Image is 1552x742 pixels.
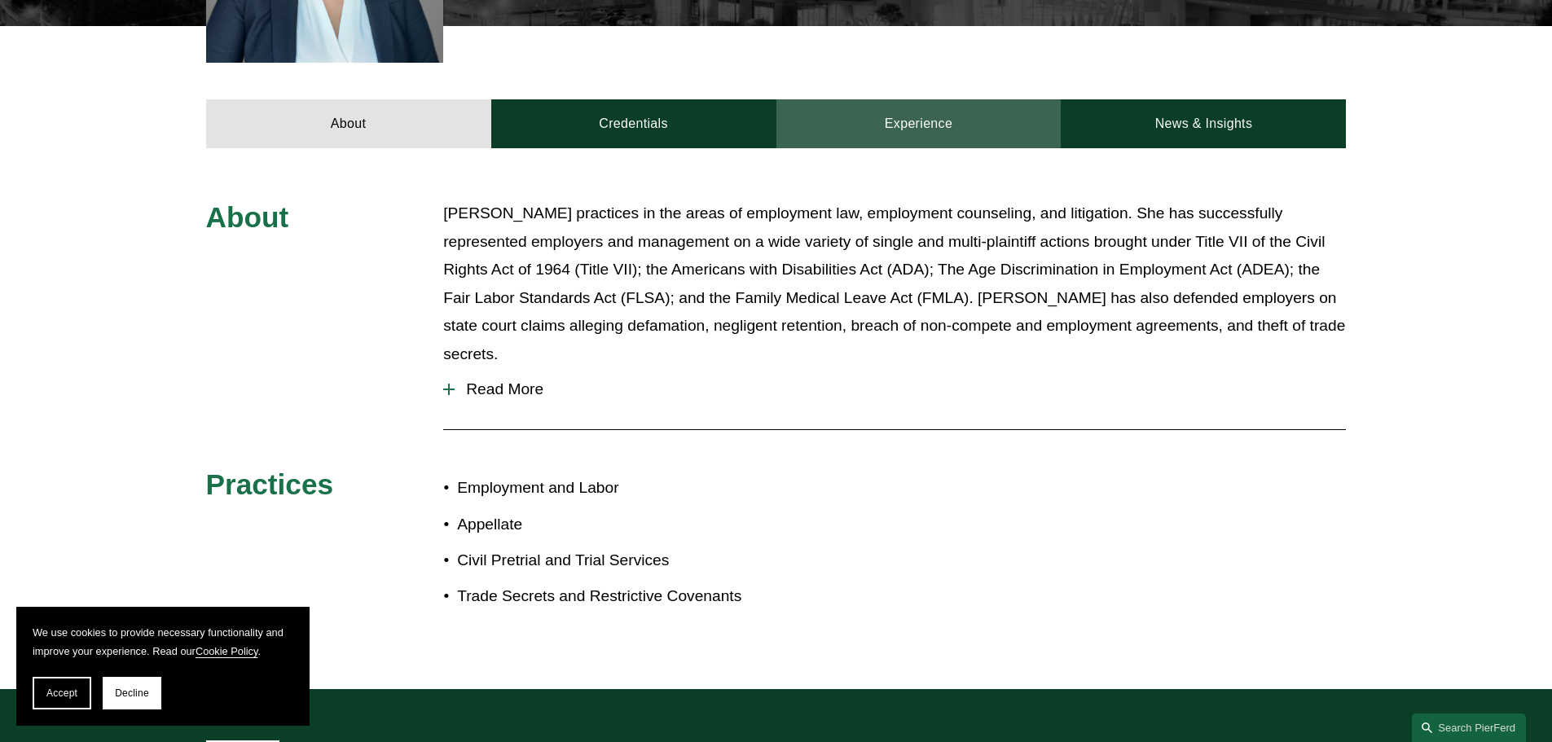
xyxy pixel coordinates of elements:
a: Cookie Policy [196,645,258,657]
a: Experience [776,99,1062,148]
span: About [206,201,289,233]
p: Employment and Labor [457,474,776,503]
p: [PERSON_NAME] practices in the areas of employment law, employment counseling, and litigation. Sh... [443,200,1346,368]
button: Accept [33,677,91,709]
button: Decline [103,677,161,709]
a: Credentials [491,99,776,148]
span: Read More [455,380,1346,398]
span: Accept [46,687,77,699]
button: Read More [443,368,1346,411]
a: Search this site [1412,713,1526,742]
span: Decline [115,687,149,699]
a: About [206,99,491,148]
section: Cookie banner [16,607,310,726]
a: News & Insights [1061,99,1346,148]
p: We use cookies to provide necessary functionality and improve your experience. Read our . [33,623,293,661]
p: Appellate [457,511,776,539]
p: Civil Pretrial and Trial Services [457,547,776,575]
span: Practices [206,468,334,500]
p: Trade Secrets and Restrictive Covenants [457,582,776,611]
